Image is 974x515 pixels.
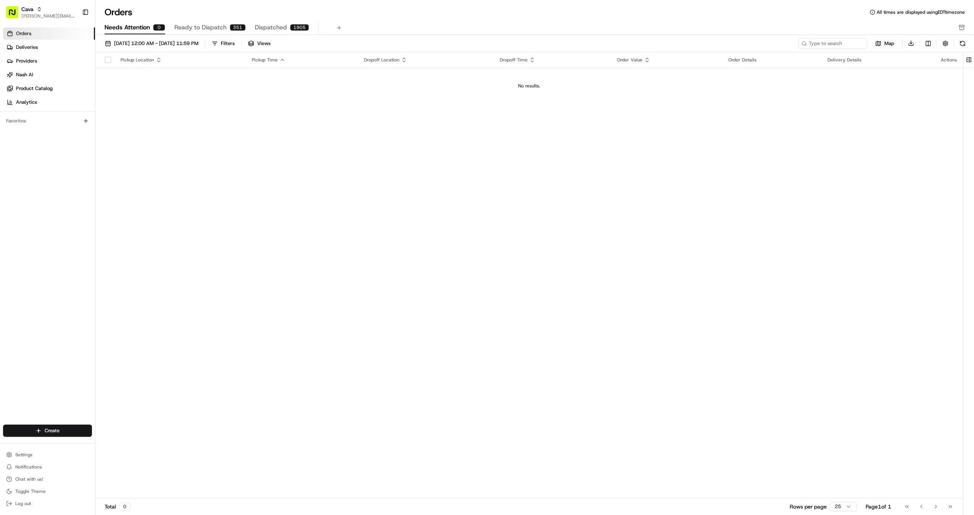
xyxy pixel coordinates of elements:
span: Settings [15,452,32,458]
a: Product Catalog [3,82,95,95]
span: Providers [16,58,37,64]
a: Deliveries [3,41,95,53]
div: Actions [941,57,957,63]
div: 0 [119,502,130,511]
span: Views [257,40,270,47]
div: Start new chat [34,73,125,81]
img: Nash [8,8,23,23]
button: Create [3,425,92,437]
a: Nash AI [3,69,95,81]
button: Start new chat [130,76,139,85]
span: Create [45,427,60,434]
a: Orders [3,27,95,40]
div: Delivery Details [827,57,929,63]
span: API Documentation [72,171,122,179]
span: Deliveries [16,44,38,51]
button: Notifications [3,462,92,472]
div: Order Details [728,57,815,63]
span: Notifications [15,464,42,470]
div: Dropoff Time [500,57,605,63]
span: Ready to Dispatch [174,23,227,32]
img: Gabrielle LeFevre [8,132,20,144]
h1: Orders [105,6,132,18]
span: Product Catalog [16,85,53,92]
button: Log out [3,498,92,509]
button: Filters [208,38,238,49]
button: [DATE] 12:00 AM - [DATE] 11:59 PM [101,38,202,49]
span: • [63,139,66,145]
img: 1736555255976-a54dd68f-1ca7-489b-9aae-adbdc363a1c4 [15,119,21,125]
button: Settings [3,449,92,460]
div: Pickup Time [252,57,352,63]
a: 📗Knowledge Base [5,168,61,182]
span: All times are displayed using EDT timezone [877,9,965,15]
div: 1905 [290,24,309,31]
img: 8571987876998_91fb9ceb93ad5c398215_72.jpg [16,73,30,87]
span: Orders [16,30,31,37]
span: • [83,119,85,125]
span: Chat with us! [15,476,43,482]
a: Powered byPylon [54,189,92,195]
div: Dropoff Location [364,57,488,63]
div: 📗 [8,172,14,178]
span: [DATE] [68,139,83,145]
span: Nash AI [16,71,33,78]
span: [DATE] 12:00 AM - [DATE] 11:59 PM [114,40,198,47]
span: Pylon [76,190,92,195]
span: Knowledge Base [15,171,58,179]
input: Type to search [799,38,867,49]
button: Views [245,38,274,49]
span: [PERSON_NAME] [24,139,62,145]
span: Map [884,40,894,47]
a: Analytics [3,96,95,108]
button: Chat with us! [3,474,92,484]
div: No results. [98,83,960,89]
button: See all [118,98,139,107]
button: Cava[PERSON_NAME][EMAIL_ADDRESS][DOMAIN_NAME] [3,3,79,21]
div: We're available if you need us! [34,81,105,87]
div: 0 [153,24,165,31]
div: Order Value [617,57,716,63]
div: Page 1 of 1 [866,503,891,510]
div: Total [105,502,130,511]
button: [PERSON_NAME][EMAIL_ADDRESS][DOMAIN_NAME] [21,13,76,19]
span: Dispatched [255,23,287,32]
button: Refresh [957,38,968,49]
span: Toggle Theme [15,488,46,494]
div: Past conversations [8,100,51,106]
img: 1736555255976-a54dd68f-1ca7-489b-9aae-adbdc363a1c4 [8,73,21,87]
div: Favorites [3,115,92,127]
span: Needs Attention [105,23,150,32]
span: Log out [15,501,31,507]
p: Welcome 👋 [8,31,139,43]
div: Filters [221,40,235,47]
div: 351 [230,24,246,31]
a: 💻API Documentation [61,168,126,182]
p: Rows per page [790,503,827,510]
div: Pickup Location [121,57,240,63]
div: 💻 [64,172,71,178]
span: [DATE] [87,119,103,125]
button: Cava [21,5,34,13]
a: Providers [3,55,95,67]
button: Map [870,39,899,48]
img: Wisdom Oko [8,111,20,126]
input: Clear [20,50,126,58]
button: Toggle Theme [3,486,92,497]
span: Wisdom [PERSON_NAME] [24,119,81,125]
span: Analytics [16,99,37,106]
